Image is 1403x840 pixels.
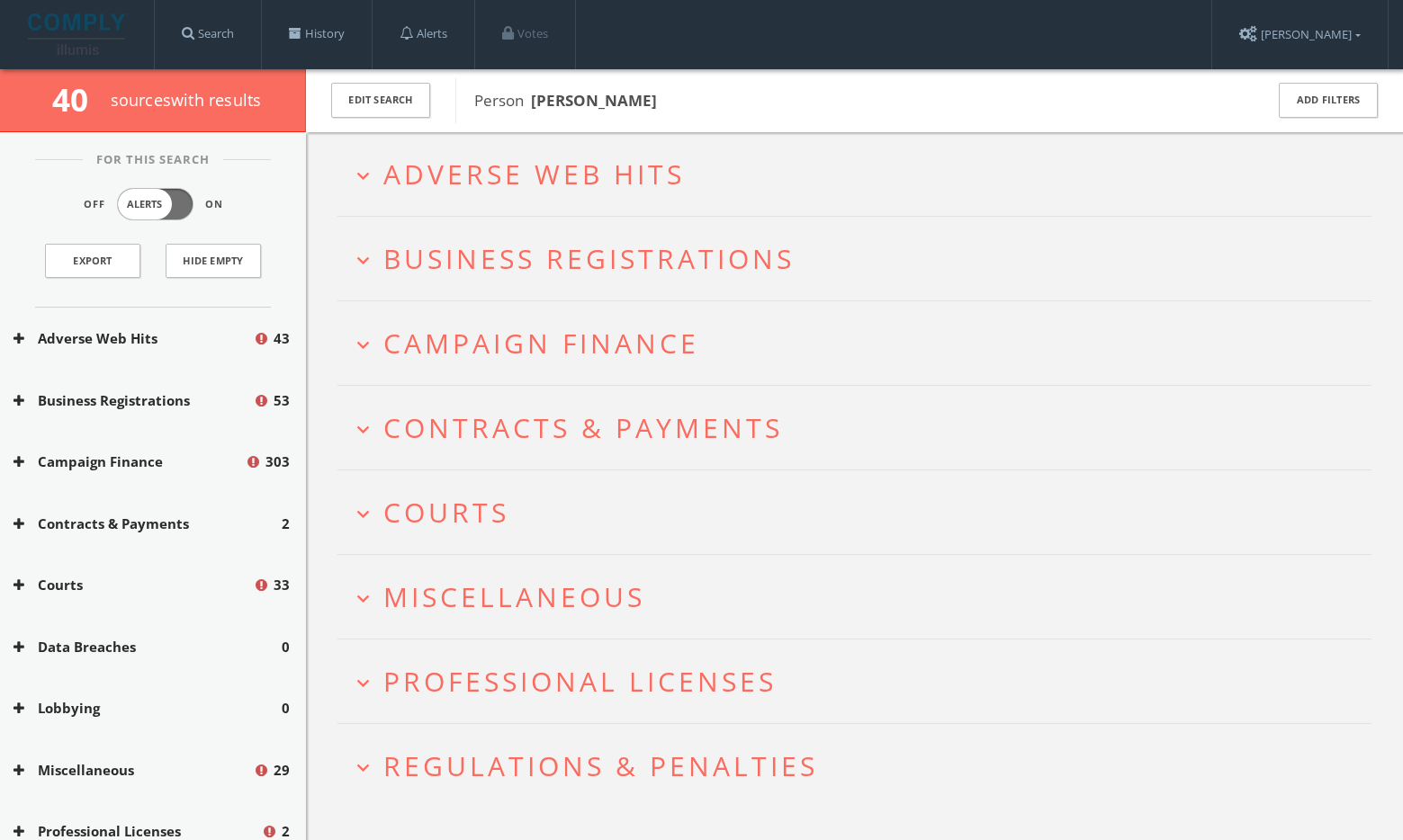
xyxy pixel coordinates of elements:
button: Add Filters [1279,83,1378,118]
span: 33 [274,575,290,595]
span: Campaign Finance [383,325,699,362]
span: On [205,197,223,212]
span: Adverse Web Hits [383,156,685,192]
img: illumis [28,13,129,55]
i: expand_more [351,417,375,442]
span: 0 [282,637,290,657]
a: Export [45,244,140,278]
button: expand_moreRegulations & Penalties [351,751,1372,781]
span: 303 [265,451,290,472]
button: Data Breaches [13,637,282,657]
i: expand_more [351,164,375,188]
span: Off [84,197,105,212]
span: Courts [383,494,509,531]
button: Hide Empty [166,244,261,278]
span: 29 [274,760,290,781]
span: Contracts & Payments [383,409,783,446]
button: expand_moreBusiness Registrations [351,244,1372,273]
button: Edit Search [331,83,430,118]
span: 53 [274,390,290,411]
span: 43 [274,328,290,349]
span: 0 [282,698,290,719]
i: expand_more [351,671,375,695]
button: expand_moreContracts & Payments [351,413,1372,442]
span: source s with results [111,89,262,111]
button: expand_moreCourts [351,497,1372,527]
button: expand_moreMiscellaneous [351,582,1372,612]
i: expand_more [351,333,375,357]
button: expand_moreCampaign Finance [351,328,1372,358]
span: Business Registrations [383,240,795,277]
b: [PERSON_NAME] [531,90,657,111]
i: expand_more [351,755,375,780]
button: Business Registrations [13,390,253,411]
span: Regulations & Penalties [383,747,818,784]
button: Campaign Finance [13,451,245,472]
span: 2 [282,514,290,534]
button: Courts [13,575,253,595]
i: expand_more [351,502,375,526]
i: expand_more [351,248,375,273]
button: expand_moreAdverse Web Hits [351,159,1372,189]
span: For This Search [83,151,223,169]
button: Miscellaneous [13,760,253,781]
button: Lobbying [13,698,282,719]
button: Adverse Web Hits [13,328,253,349]
button: expand_moreProfessional Licenses [351,666,1372,696]
span: Professional Licenses [383,663,777,700]
i: expand_more [351,586,375,611]
span: Person [474,90,657,111]
button: Contracts & Payments [13,514,282,534]
span: 40 [52,78,103,121]
span: Miscellaneous [383,578,645,615]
